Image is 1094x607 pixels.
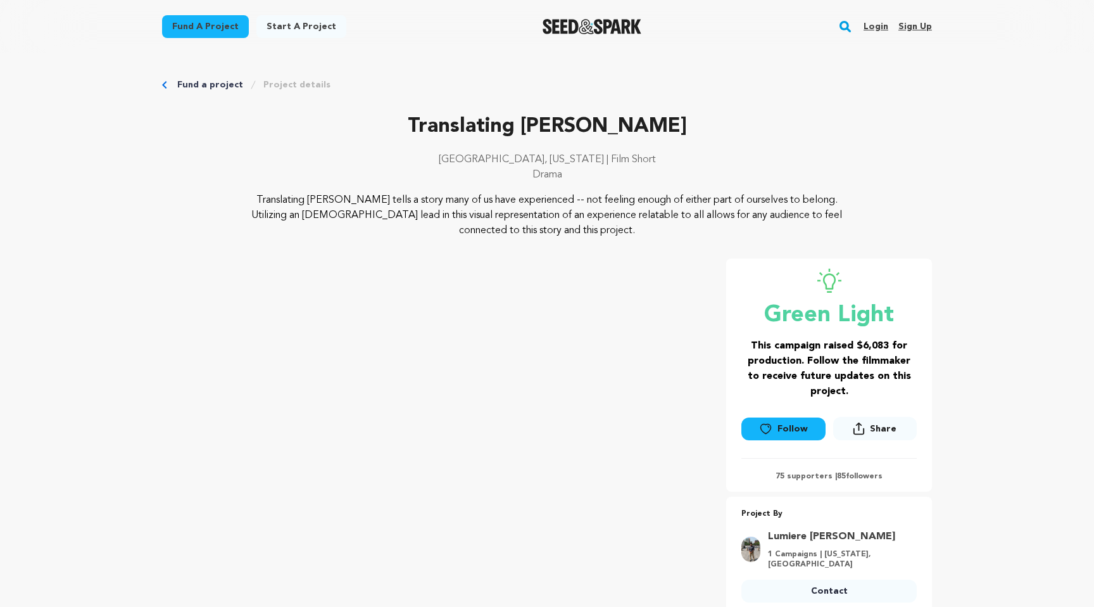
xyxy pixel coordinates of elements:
[741,471,917,482] p: 75 supporters | followers
[833,417,917,440] button: Share
[162,79,932,91] div: Breadcrumb
[543,19,642,34] img: Seed&Spark Logo Dark Mode
[162,15,249,38] a: Fund a project
[837,473,846,480] span: 85
[768,549,909,570] p: 1 Campaigns | [US_STATE], [GEOGRAPHIC_DATA]
[162,167,932,182] p: Drama
[162,152,932,167] p: [GEOGRAPHIC_DATA], [US_STATE] | Film Short
[543,19,642,34] a: Seed&Spark Homepage
[263,79,330,91] a: Project details
[741,338,917,399] h3: This campaign raised $6,083 for production. Follow the filmmaker to receive future updates on thi...
[870,423,896,435] span: Share
[741,303,917,328] p: Green Light
[768,529,909,544] a: Goto Lumiere Rostick profile
[162,112,932,142] p: Translating [PERSON_NAME]
[177,79,243,91] a: Fund a project
[741,580,917,603] a: Contact
[741,507,917,521] p: Project By
[741,537,760,562] img: Lumiere%20Headshot.jpeg
[833,417,917,445] span: Share
[898,16,932,37] a: Sign up
[741,418,825,440] a: Follow
[256,15,346,38] a: Start a project
[864,16,888,37] a: Login
[239,193,855,238] p: Translating [PERSON_NAME] tells a story many of us have experienced -- not feeling enough of eith...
